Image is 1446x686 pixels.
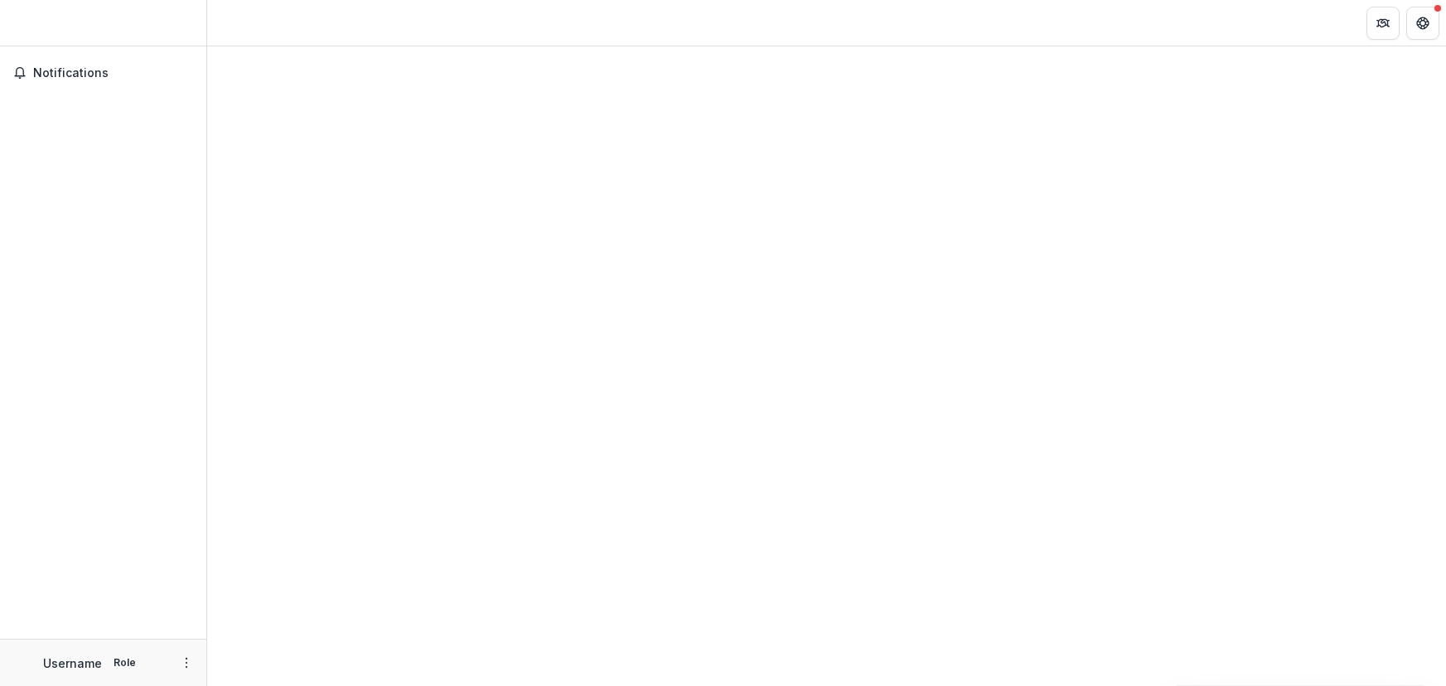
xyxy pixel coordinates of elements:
[33,66,193,80] span: Notifications
[1366,7,1400,40] button: Partners
[177,653,196,673] button: More
[7,60,200,86] button: Notifications
[1406,7,1439,40] button: Get Help
[109,655,141,670] p: Role
[43,655,102,672] p: Username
